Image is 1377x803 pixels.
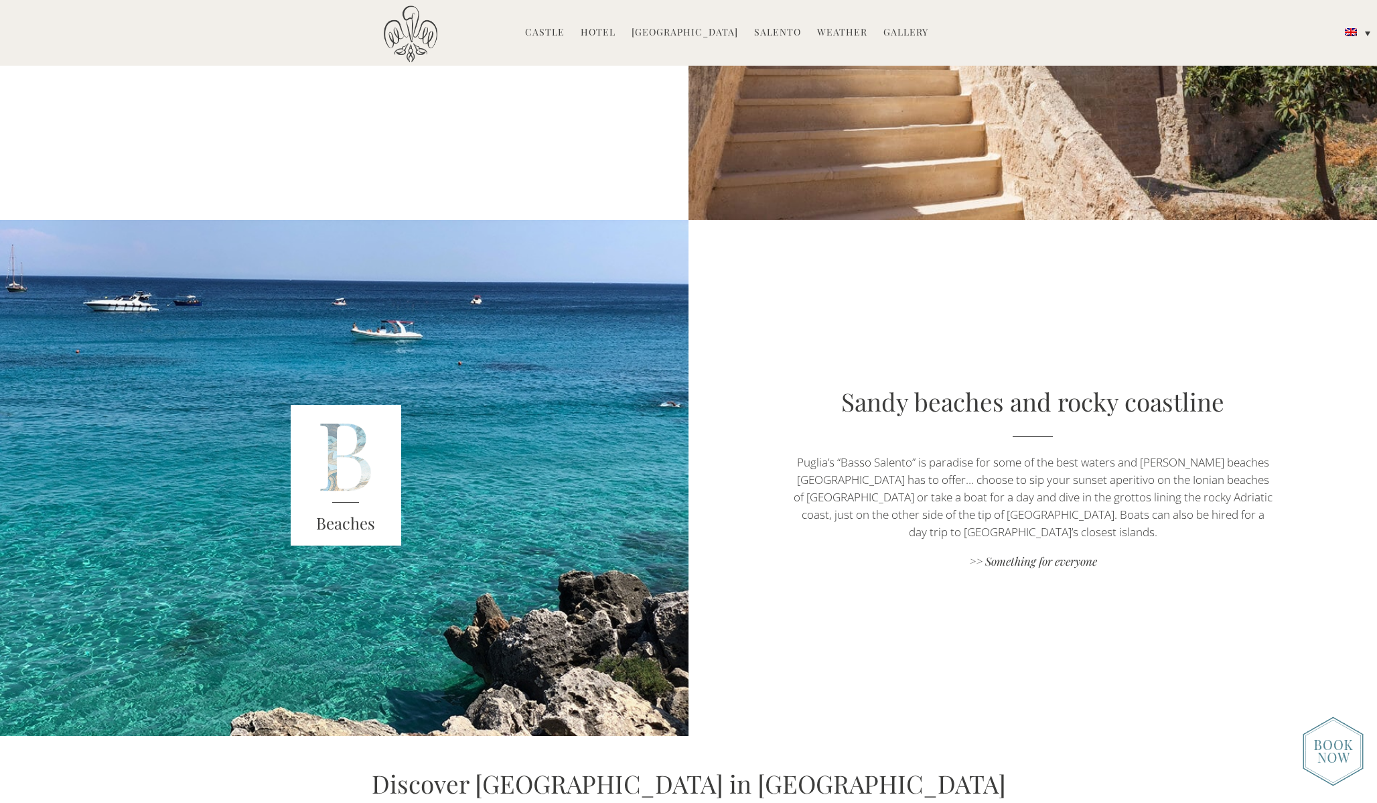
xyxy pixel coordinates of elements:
[632,25,738,41] a: [GEOGRAPHIC_DATA]
[841,385,1224,418] a: Sandy beaches and rocky coastline
[792,454,1274,541] p: Puglia’s “Basso Salento” is paradise for some of the best waters and [PERSON_NAME] beaches [GEOGR...
[1303,717,1364,786] img: new-booknow.png
[1345,28,1357,36] img: English
[581,25,615,41] a: Hotel
[792,554,1274,572] a: >> Something for everyone
[291,405,402,546] img: B_letter_blue.png
[817,25,867,41] a: Weather
[754,25,801,41] a: Salento
[883,25,928,41] a: Gallery
[525,25,565,41] a: Castle
[384,5,437,62] img: Castello di Ugento
[291,511,402,536] h3: Beaches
